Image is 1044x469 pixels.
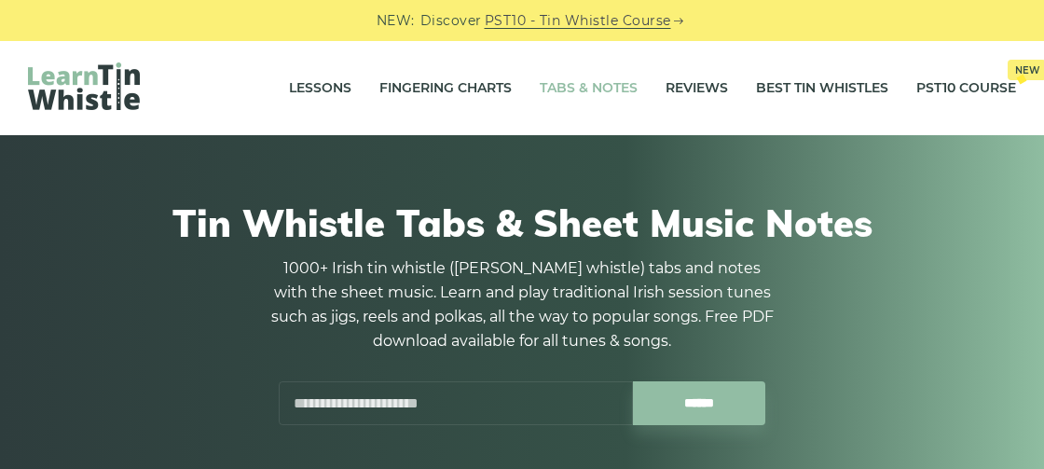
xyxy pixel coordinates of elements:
[666,65,728,112] a: Reviews
[916,65,1016,112] a: PST10 CourseNew
[28,62,140,110] img: LearnTinWhistle.com
[37,200,1007,245] h1: Tin Whistle Tabs & Sheet Music Notes
[289,65,351,112] a: Lessons
[270,256,774,353] p: 1000+ Irish tin whistle ([PERSON_NAME] whistle) tabs and notes with the sheet music. Learn and pl...
[756,65,888,112] a: Best Tin Whistles
[540,65,638,112] a: Tabs & Notes
[379,65,512,112] a: Fingering Charts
